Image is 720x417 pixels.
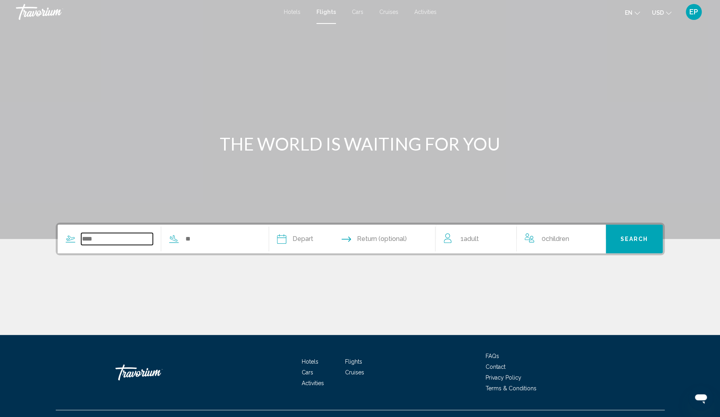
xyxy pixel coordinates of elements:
span: USD [652,10,664,16]
span: EP [689,8,698,16]
button: Change currency [652,7,671,18]
button: Return date [341,225,407,253]
span: 1 [460,233,479,245]
a: Flights [345,358,362,365]
a: Cars [302,369,313,376]
a: Travorium [115,360,195,384]
a: Terms & Conditions [486,385,537,392]
div: Search widget [58,225,663,253]
span: Search [620,236,648,243]
a: Privacy Policy [486,374,521,381]
span: Return (optional) [357,233,407,245]
button: Travelers: 1 adult, 0 children [436,225,606,253]
button: Depart date [277,225,313,253]
a: FAQs [486,353,499,359]
span: Children [545,235,569,243]
span: en [625,10,632,16]
a: Hotels [302,358,318,365]
a: Flights [316,9,336,15]
h1: THE WORLD IS WAITING FOR YOU [211,133,509,154]
a: Activities [302,380,324,386]
a: Contact [486,364,505,370]
button: Change language [625,7,640,18]
span: Adult [464,235,479,243]
span: 0 [541,233,569,245]
iframe: Button to launch messaging window [688,385,714,411]
a: Cruises [379,9,398,15]
a: Cruises [345,369,364,376]
a: Travorium [16,4,276,20]
a: Activities [414,9,437,15]
a: Hotels [284,9,300,15]
a: Cars [352,9,363,15]
button: User Menu [683,4,704,20]
button: Search [606,225,663,253]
